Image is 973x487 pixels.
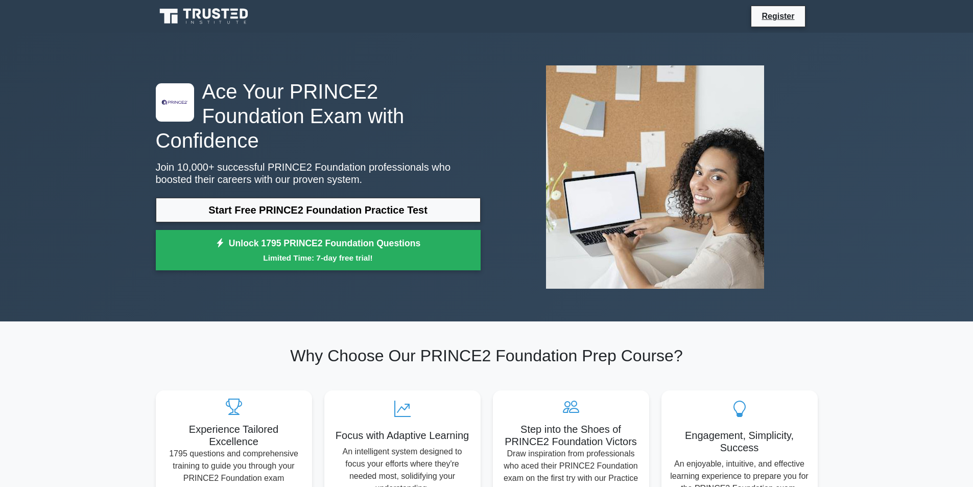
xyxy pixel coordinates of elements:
[670,429,810,454] h5: Engagement, Simplicity, Success
[333,429,472,442] h5: Focus with Adaptive Learning
[164,423,304,448] h5: Experience Tailored Excellence
[156,346,818,365] h2: Why Choose Our PRINCE2 Foundation Prep Course?
[156,198,481,222] a: Start Free PRINCE2 Foundation Practice Test
[501,423,641,448] h5: Step into the Shoes of PRINCE2 Foundation Victors
[156,161,481,185] p: Join 10,000+ successful PRINCE2 Foundation professionals who boosted their careers with our prove...
[169,252,468,264] small: Limited Time: 7-day free trial!
[755,10,800,22] a: Register
[156,79,481,153] h1: Ace Your PRINCE2 Foundation Exam with Confidence
[156,230,481,271] a: Unlock 1795 PRINCE2 Foundation QuestionsLimited Time: 7-day free trial!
